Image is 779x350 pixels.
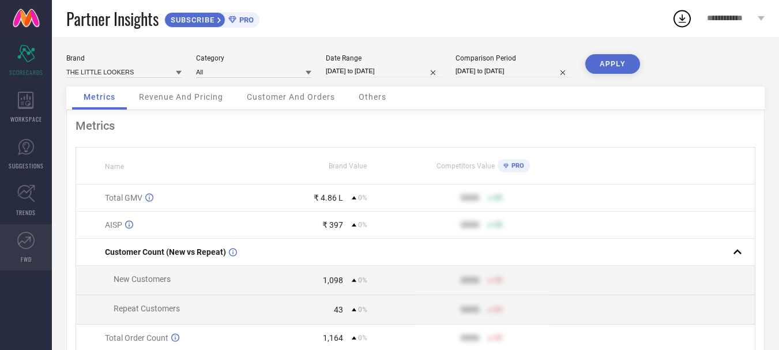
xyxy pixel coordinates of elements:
[139,92,223,101] span: Revenue And Pricing
[494,306,502,314] span: 50
[494,194,502,202] span: 50
[105,220,122,229] span: AISP
[461,305,479,314] div: 9999
[247,92,335,101] span: Customer And Orders
[509,162,524,170] span: PRO
[358,221,367,229] span: 0%
[359,92,386,101] span: Others
[456,54,571,62] div: Comparison Period
[334,305,343,314] div: 43
[9,68,43,77] span: SCORECARDS
[358,334,367,342] span: 0%
[16,208,36,217] span: TRENDS
[84,92,115,101] span: Metrics
[461,333,479,343] div: 9999
[9,161,44,170] span: SUGGESTIONS
[66,7,159,31] span: Partner Insights
[114,274,171,284] span: New Customers
[358,276,367,284] span: 0%
[105,247,226,257] span: Customer Count (New vs Repeat)
[461,276,479,285] div: 9999
[585,54,640,74] button: APPLY
[456,65,571,77] input: Select comparison period
[165,16,217,24] span: SUBSCRIBE
[436,162,495,170] span: Competitors Value
[326,65,441,77] input: Select date range
[323,333,343,343] div: 1,164
[66,54,182,62] div: Brand
[76,119,755,133] div: Metrics
[461,193,479,202] div: 9999
[236,16,254,24] span: PRO
[494,276,502,284] span: 50
[164,9,259,28] a: SUBSCRIBEPRO
[21,255,32,264] span: FWD
[322,220,343,229] div: ₹ 397
[329,162,367,170] span: Brand Value
[105,333,168,343] span: Total Order Count
[461,220,479,229] div: 9999
[358,306,367,314] span: 0%
[10,115,42,123] span: WORKSPACE
[326,54,441,62] div: Date Range
[494,221,502,229] span: 50
[672,8,693,29] div: Open download list
[114,304,180,313] span: Repeat Customers
[314,193,343,202] div: ₹ 4.86 L
[494,334,502,342] span: 50
[196,54,311,62] div: Category
[105,193,142,202] span: Total GMV
[358,194,367,202] span: 0%
[323,276,343,285] div: 1,098
[105,163,124,171] span: Name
